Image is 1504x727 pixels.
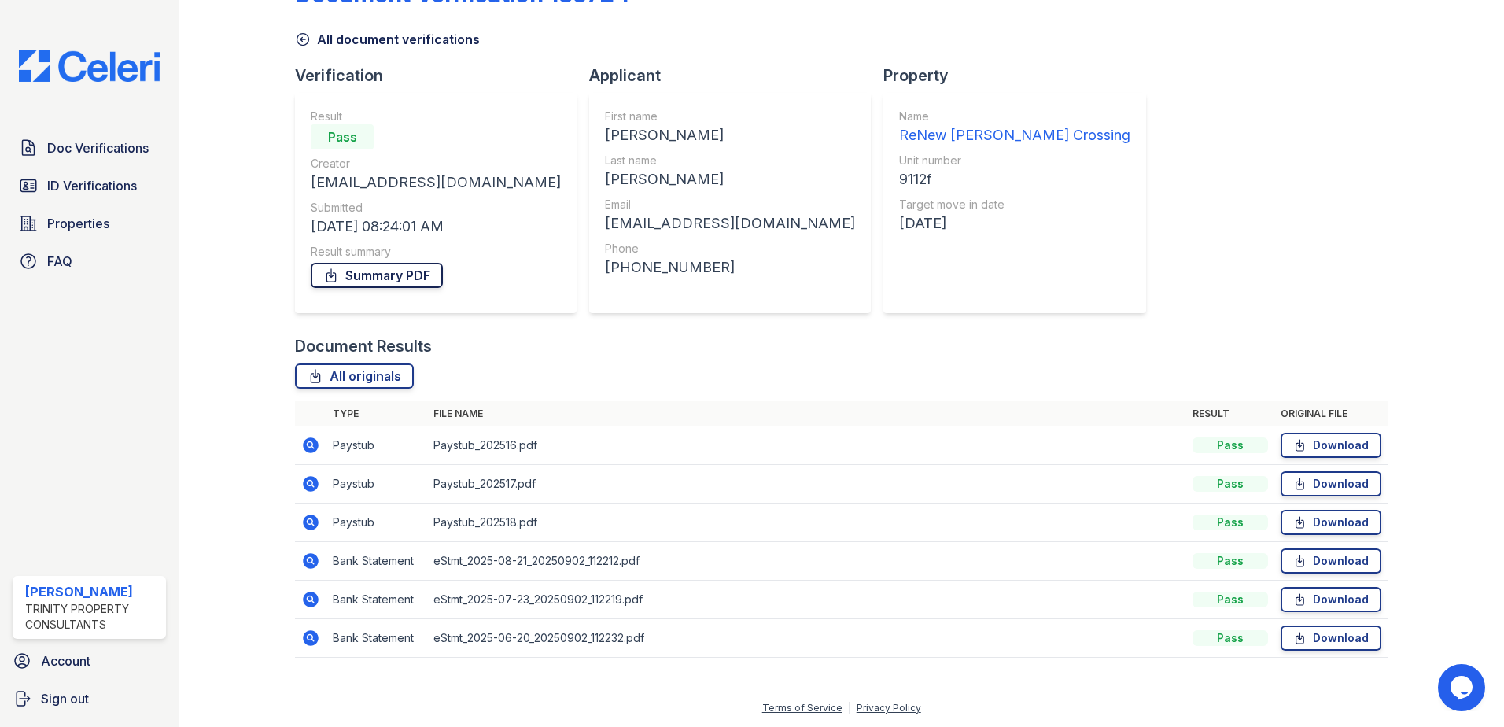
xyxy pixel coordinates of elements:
div: Pass [1193,553,1268,569]
td: Bank Statement [326,619,427,658]
div: Pass [311,124,374,149]
div: Phone [605,241,855,256]
a: Download [1281,433,1381,458]
div: Name [899,109,1130,124]
div: [PERSON_NAME] [605,124,855,146]
a: Download [1281,471,1381,496]
div: Pass [1193,437,1268,453]
div: Result summary [311,244,561,260]
div: Pass [1193,476,1268,492]
div: Submitted [311,200,561,216]
a: Summary PDF [311,263,443,288]
td: eStmt_2025-07-23_20250902_112219.pdf [427,581,1186,619]
div: Applicant [589,65,883,87]
td: Paystub [326,504,427,542]
a: All originals [295,363,414,389]
span: Account [41,651,90,670]
span: Doc Verifications [47,138,149,157]
td: Paystub_202517.pdf [427,465,1186,504]
div: [PERSON_NAME] [25,582,160,601]
div: [EMAIL_ADDRESS][DOMAIN_NAME] [311,172,561,194]
div: Pass [1193,630,1268,646]
a: Sign out [6,683,172,714]
td: eStmt_2025-06-20_20250902_112232.pdf [427,619,1186,658]
a: Download [1281,510,1381,535]
div: [PHONE_NUMBER] [605,256,855,279]
div: Creator [311,156,561,172]
div: [DATE] 08:24:01 AM [311,216,561,238]
div: [DATE] [899,212,1130,234]
div: Result [311,109,561,124]
div: Verification [295,65,589,87]
span: Properties [47,214,109,233]
div: ReNew [PERSON_NAME] Crossing [899,124,1130,146]
a: FAQ [13,245,166,277]
a: Download [1281,626,1381,651]
div: Unit number [899,153,1130,168]
a: ID Verifications [13,170,166,201]
td: Paystub [326,426,427,465]
td: Bank Statement [326,581,427,619]
a: Doc Verifications [13,132,166,164]
div: Pass [1193,592,1268,607]
div: Document Results [295,335,432,357]
th: File name [427,401,1186,426]
div: First name [605,109,855,124]
a: Name ReNew [PERSON_NAME] Crossing [899,109,1130,146]
a: All document verifications [295,30,480,49]
div: 9112f [899,168,1130,190]
span: FAQ [47,252,72,271]
a: Properties [13,208,166,239]
span: ID Verifications [47,176,137,195]
td: Paystub [326,465,427,504]
div: Target move in date [899,197,1130,212]
div: Property [883,65,1159,87]
div: [EMAIL_ADDRESS][DOMAIN_NAME] [605,212,855,234]
a: Download [1281,587,1381,612]
div: Trinity Property Consultants [25,601,160,633]
img: CE_Logo_Blue-a8612792a0a2168367f1c8372b55b34899dd931a85d93a1a3d3e32e68fde9ad4.png [6,50,172,82]
iframe: chat widget [1438,664,1488,711]
a: Privacy Policy [857,702,921,714]
div: [PERSON_NAME] [605,168,855,190]
th: Result [1186,401,1274,426]
th: Type [326,401,427,426]
div: Email [605,197,855,212]
td: eStmt_2025-08-21_20250902_112212.pdf [427,542,1186,581]
a: Account [6,645,172,677]
a: Download [1281,548,1381,574]
a: Terms of Service [762,702,842,714]
div: | [848,702,851,714]
td: Paystub_202516.pdf [427,426,1186,465]
td: Paystub_202518.pdf [427,504,1186,542]
div: Last name [605,153,855,168]
span: Sign out [41,689,89,708]
td: Bank Statement [326,542,427,581]
div: Pass [1193,515,1268,530]
th: Original file [1274,401,1388,426]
